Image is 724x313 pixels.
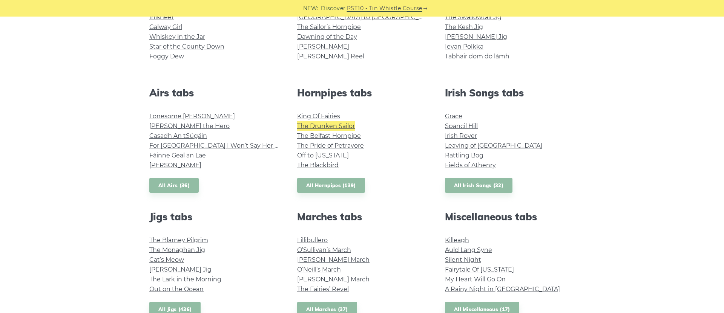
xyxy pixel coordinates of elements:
[149,276,221,283] a: The Lark in the Morning
[297,33,357,40] a: Dawning of the Day
[445,23,483,31] a: The Kesh Jig
[297,87,427,99] h2: Hornpipes tabs
[297,113,340,120] a: King Of Fairies
[445,162,496,169] a: Fields of Athenry
[445,152,483,159] a: Rattling Bog
[149,53,184,60] a: Foggy Dew
[297,132,361,139] a: The Belfast Hornpipe
[297,178,365,193] a: All Hornpipes (139)
[149,87,279,99] h2: Airs tabs
[149,132,207,139] a: Casadh An tSúgáin
[149,211,279,223] h2: Jigs tabs
[297,14,436,21] a: [GEOGRAPHIC_DATA] to [GEOGRAPHIC_DATA]
[445,14,502,21] a: The Swallowtail Jig
[347,4,422,13] a: PST10 - Tin Whistle Course
[303,4,319,13] span: NEW:
[445,286,560,293] a: A Rainy Night in [GEOGRAPHIC_DATA]
[445,122,478,130] a: Spancil Hill
[149,246,205,253] a: The Monaghan Jig
[445,246,492,253] a: Auld Lang Syne
[149,142,293,149] a: For [GEOGRAPHIC_DATA] I Won’t Say Her Name
[445,266,514,273] a: Fairytale Of [US_STATE]
[149,43,224,50] a: Star of the County Down
[445,113,462,120] a: Grace
[149,113,235,120] a: Lonesome [PERSON_NAME]
[149,152,206,159] a: Fáinne Geal an Lae
[149,23,182,31] a: Galway Girl
[297,122,355,130] a: The Drunken Sailor
[297,152,349,159] a: Off to [US_STATE]
[297,162,339,169] a: The Blackbird
[297,142,364,149] a: The Pride of Petravore
[297,237,328,244] a: Lillibullero
[297,266,341,273] a: O’Neill’s March
[297,256,370,263] a: [PERSON_NAME] March
[149,33,205,40] a: Whiskey in the Jar
[445,178,512,193] a: All Irish Songs (32)
[445,33,507,40] a: [PERSON_NAME] Jig
[149,122,230,130] a: [PERSON_NAME] the Hero
[149,286,204,293] a: Out on the Ocean
[445,211,575,223] h2: Miscellaneous tabs
[149,256,184,263] a: Cat’s Meow
[149,14,174,21] a: Inisheer
[445,132,477,139] a: Irish Rover
[445,256,481,263] a: Silent Night
[149,237,208,244] a: The Blarney Pilgrim
[321,4,346,13] span: Discover
[445,43,483,50] a: Ievan Polkka
[149,162,201,169] a: [PERSON_NAME]
[297,23,361,31] a: The Sailor’s Hornpipe
[445,142,542,149] a: Leaving of [GEOGRAPHIC_DATA]
[297,276,370,283] a: [PERSON_NAME] March
[149,266,212,273] a: [PERSON_NAME] Jig
[297,53,364,60] a: [PERSON_NAME] Reel
[297,211,427,223] h2: Marches tabs
[149,178,199,193] a: All Airs (36)
[297,246,351,253] a: O’Sullivan’s March
[445,53,509,60] a: Tabhair dom do lámh
[297,43,349,50] a: [PERSON_NAME]
[445,87,575,99] h2: Irish Songs tabs
[445,276,506,283] a: My Heart Will Go On
[445,237,469,244] a: Killeagh
[297,286,349,293] a: The Fairies’ Revel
